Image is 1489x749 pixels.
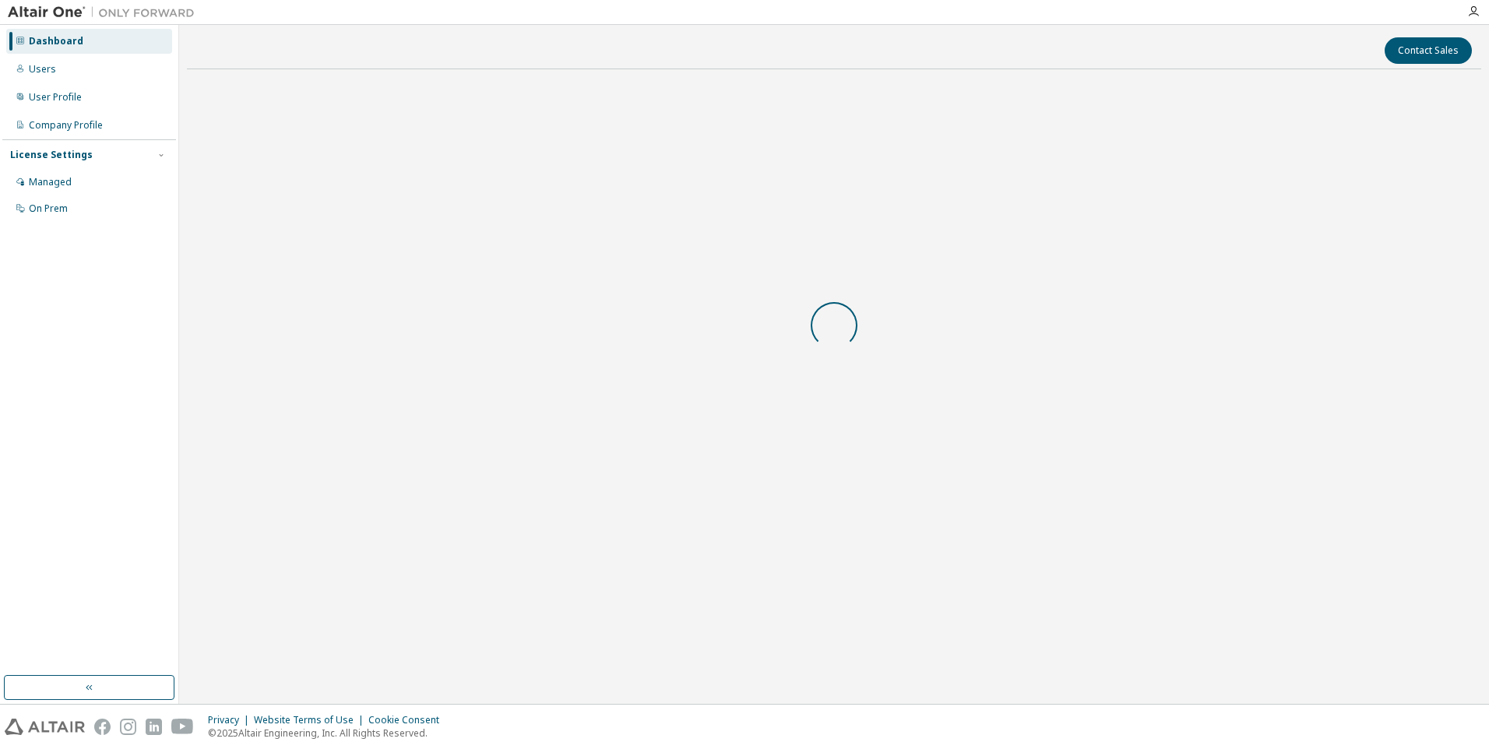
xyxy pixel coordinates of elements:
[29,202,68,215] div: On Prem
[10,149,93,161] div: License Settings
[208,714,254,726] div: Privacy
[254,714,368,726] div: Website Terms of Use
[5,719,85,735] img: altair_logo.svg
[29,176,72,188] div: Managed
[1385,37,1472,64] button: Contact Sales
[29,119,103,132] div: Company Profile
[29,35,83,47] div: Dashboard
[94,719,111,735] img: facebook.svg
[8,5,202,20] img: Altair One
[208,726,449,740] p: © 2025 Altair Engineering, Inc. All Rights Reserved.
[29,63,56,76] div: Users
[120,719,136,735] img: instagram.svg
[146,719,162,735] img: linkedin.svg
[368,714,449,726] div: Cookie Consent
[171,719,194,735] img: youtube.svg
[29,91,82,104] div: User Profile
